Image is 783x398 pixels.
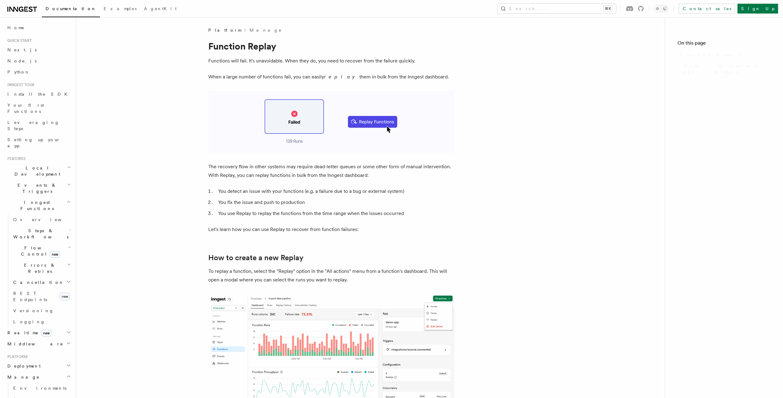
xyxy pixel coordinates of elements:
[208,91,454,153] img: Relay graphic
[250,27,282,33] a: Manage
[208,162,454,180] p: The recovery flow in other systems may require dead-letter queues or some other form of manual in...
[324,74,359,80] em: replay
[41,330,51,336] span: new
[737,4,778,14] a: Sign Up
[7,92,71,97] span: Install the SDK
[5,89,72,100] a: Install the SDK
[11,245,68,257] span: Flow Control
[11,288,72,305] a: REST Endpointsnew
[13,386,66,391] span: Environments
[7,47,37,52] span: Next.js
[7,137,60,148] span: Setting up your app
[5,363,41,369] span: Deployment
[7,25,25,31] span: Home
[46,6,96,11] span: Documentation
[5,338,72,349] button: Middleware
[7,120,59,131] span: Leveraging Steps
[5,197,72,214] button: Inngest Functions
[498,4,616,14] button: Search...⌘K
[677,49,771,60] a: Function Replay
[5,55,72,66] a: Node.js
[5,82,34,87] span: Inngest tour
[50,251,60,258] span: new
[11,279,64,285] span: Cancellation
[208,57,454,65] p: Functions will fail. It's unavoidable. When they do, you need to recover from the failure quickly.
[11,260,72,277] button: Errors & Retries
[5,327,72,338] button: Realtimenew
[11,214,72,225] a: Overview
[208,41,454,52] h1: Function Replay
[681,60,771,78] a: How to create a new Replay
[208,73,454,81] p: When a large number of functions fail, you can easily them in bulk from the Inngest dashboard.
[216,198,454,207] li: You fix the issue and push to production
[5,117,72,134] a: Leveraging Steps
[100,2,140,17] a: Examples
[11,383,72,394] a: Environments
[5,162,72,180] button: Local Development
[11,242,72,260] button: Flow Controlnew
[654,5,669,12] button: Toggle dark mode
[5,156,26,161] span: Features
[208,27,241,33] span: Platform
[13,217,77,222] span: Overview
[5,22,72,33] a: Home
[604,6,612,12] kbd: ⌘K
[5,134,72,151] a: Setting up your app
[208,253,303,262] a: How to create a new Replay
[144,6,177,11] span: AgentKit
[42,2,100,17] a: Documentation
[5,374,40,380] span: Manage
[216,209,454,218] li: You use Replay to replay the functions from the time range when the issues occurred
[5,341,63,347] span: Middleware
[7,103,44,114] span: Your first Functions
[5,330,51,336] span: Realtime
[104,6,137,11] span: Examples
[677,39,771,49] h4: On this page
[5,44,72,55] a: Next.js
[60,293,70,300] span: new
[13,308,54,313] span: Versioning
[11,262,67,274] span: Errors & Retries
[5,165,67,177] span: Local Development
[11,305,72,316] a: Versioning
[5,100,72,117] a: Your first Functions
[11,316,72,327] a: Logging
[208,267,454,284] p: To replay a function, select the "Replay" option in the "All actions" menu from a function's dash...
[5,214,72,327] div: Inngest Functions
[13,319,45,324] span: Logging
[13,291,47,302] span: REST Endpoints
[208,225,454,234] p: Let's learn how you can use Replay to recover from function failures:
[140,2,180,17] a: AgentKit
[5,360,72,372] button: Deployment
[11,277,72,288] button: Cancellation
[5,372,72,383] button: Manage
[7,70,30,74] span: Python
[5,38,32,43] span: Quick start
[5,66,72,78] a: Python
[5,354,28,359] span: Platform
[5,199,66,212] span: Inngest Functions
[679,4,735,14] a: Contact sales
[11,228,69,240] span: Steps & Workflows
[7,58,37,63] span: Node.js
[216,187,454,196] li: You detect an issue with your functions (e.g. a failure due to a bug or external system)
[5,182,67,194] span: Events & Triggers
[5,180,72,197] button: Events & Triggers
[11,225,72,242] button: Steps & Workflows
[684,63,771,75] span: How to create a new Replay
[680,52,741,58] span: Function Replay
